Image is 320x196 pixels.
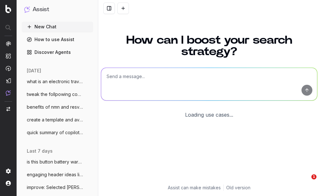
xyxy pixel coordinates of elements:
[6,66,11,71] img: Activation
[168,185,221,191] p: Assist can make mistakes
[22,157,93,167] button: is this button battery warning in line w
[6,181,11,186] img: My account
[22,47,93,57] a: Discover Agents
[6,107,10,111] img: Switch project
[6,53,11,59] img: Intelligence
[24,6,30,12] img: Assist
[27,129,83,136] span: quick summary of copilot create an agent
[6,90,11,96] img: Assist
[22,115,93,125] button: create a template and average character
[22,102,93,112] button: benefits of nmn and resveratrol for 53 y
[27,171,83,178] span: engaging header ideas like this: Discove
[22,89,93,99] button: tweak the follpowing content to reflect
[6,41,11,46] img: Analytics
[185,111,233,119] div: Loading use cases...
[27,117,83,123] span: create a template and average character
[27,91,83,98] span: tweak the follpowing content to reflect
[27,184,83,191] span: improve: Selected [PERSON_NAME] stores a
[5,5,11,13] img: Botify logo
[226,185,250,191] a: Old version
[22,34,93,45] a: How to use Assist
[22,170,93,180] button: engaging header ideas like this: Discove
[6,169,11,174] img: Setting
[24,5,91,14] button: Assist
[311,174,316,179] span: 1
[22,127,93,138] button: quick summary of copilot create an agent
[27,104,83,110] span: benefits of nmn and resveratrol for 53 y
[33,5,49,14] h1: Assist
[22,22,93,32] button: New Chat
[27,159,83,165] span: is this button battery warning in line w
[6,78,11,83] img: Studio
[27,148,53,154] span: last 7 days
[22,182,93,192] button: improve: Selected [PERSON_NAME] stores a
[298,174,314,190] iframe: Intercom live chat
[22,76,93,87] button: what is an electronic travel authority E
[101,34,317,57] h1: How can I boost your search strategy?
[27,78,83,85] span: what is an electronic travel authority E
[27,68,41,74] span: [DATE]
